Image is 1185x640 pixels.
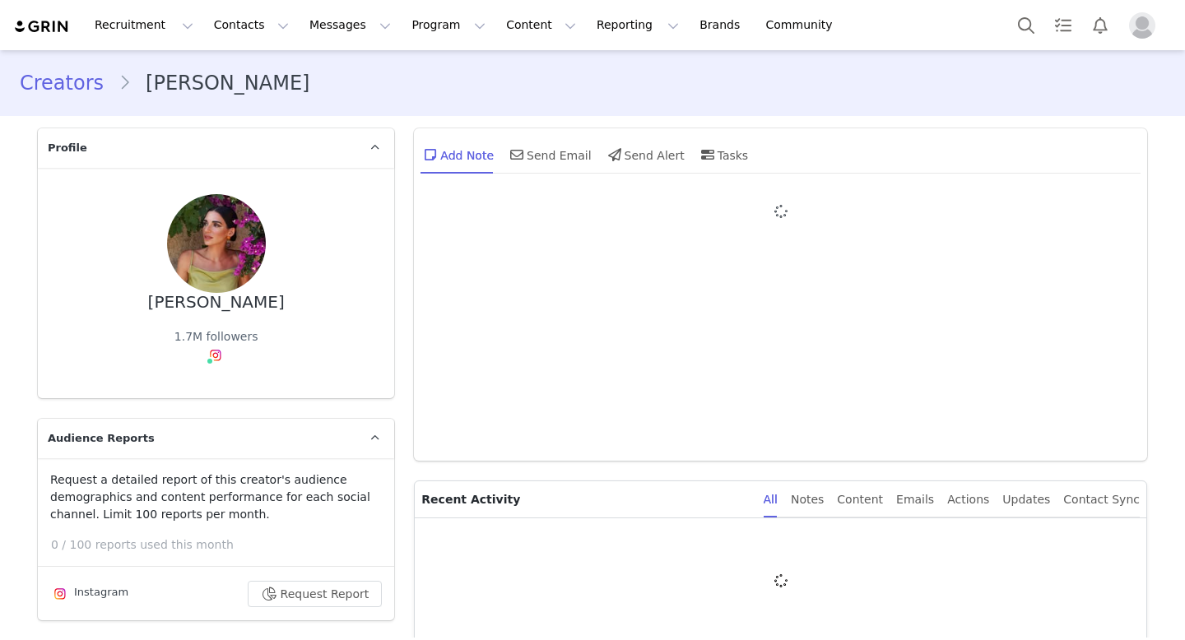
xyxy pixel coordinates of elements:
div: Add Note [421,135,494,174]
div: Content [837,481,883,518]
p: Recent Activity [421,481,750,517]
div: Instagram [50,584,128,604]
button: Request Report [248,581,383,607]
img: placeholder-profile.jpg [1129,12,1155,39]
span: Profile [48,140,87,156]
button: Reporting [587,7,689,44]
div: Contact Sync [1063,481,1140,518]
p: 0 / 100 reports used this month [51,536,394,554]
button: Contacts [204,7,299,44]
div: Tasks [698,135,749,174]
img: instagram.svg [53,587,67,601]
a: Community [756,7,850,44]
div: Notes [791,481,824,518]
button: Profile [1119,12,1172,39]
p: Request a detailed report of this creator's audience demographics and content performance for eac... [50,471,382,523]
div: Send Alert [605,135,685,174]
a: Creators [20,68,118,98]
button: Content [496,7,586,44]
button: Recruitment [85,7,203,44]
button: Messages [300,7,401,44]
div: Emails [896,481,934,518]
div: 1.7M followers [174,328,258,346]
div: Actions [947,481,989,518]
button: Search [1008,7,1044,44]
a: Brands [690,7,755,44]
div: Send Email [507,135,592,174]
img: grin logo [13,19,71,35]
button: Program [402,7,495,44]
button: Notifications [1082,7,1118,44]
img: d9c3ccdd-7f7a-49a1-96f9-7cb34fca806c.jpg [167,194,266,293]
div: [PERSON_NAME] [148,293,285,312]
span: Audience Reports [48,430,155,447]
div: Updates [1002,481,1050,518]
a: Tasks [1045,7,1081,44]
div: All [764,481,778,518]
img: instagram.svg [209,349,222,362]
